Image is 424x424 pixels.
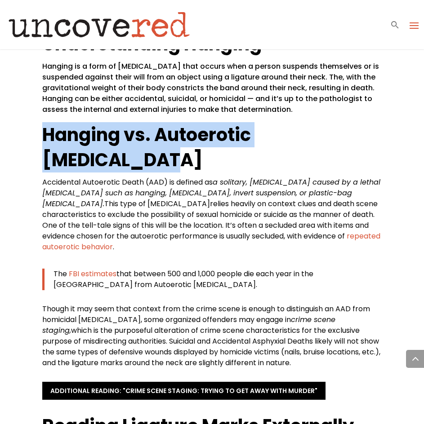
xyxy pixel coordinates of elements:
[42,304,370,325] span: Though it may seem that context from the crime scene is enough to distinguish an AAD from homicid...
[42,231,380,252] a: repeated autoerotic behavior
[42,122,251,172] strong: Hanging vs. Autoerotic [MEDICAL_DATA]
[42,177,380,209] span: a solitary, [MEDICAL_DATA] caused by a lethal [MEDICAL_DATA] such as hanging, [MEDICAL_DATA], inv...
[69,269,116,279] span: FBI estimates
[104,199,210,209] span: This type of [MEDICAL_DATA]
[54,269,67,279] span: The
[42,177,213,187] span: Accidental Autoerotic Death (AAD) is defined as
[113,242,114,252] span: .
[42,314,335,336] span: crime scene staging,
[42,199,378,241] span: relies heavily on context clues and death scene characteristics to exclude the possibility of sex...
[42,61,381,122] p: Hanging is a form of [MEDICAL_DATA] that occurs when a person suspends themselves or is suspended...
[67,269,116,279] a: FBI estimates
[42,382,326,400] a: Additional Reading: "Crime Scene Staging: Trying to Get Away with Murder"
[54,269,313,290] span: that between 500 and 1,000 people die each year in the [GEOGRAPHIC_DATA] from Autoerotic [MEDICAL...
[42,325,380,368] span: which is the purposeful alteration of crime scene characteristics for the exclusive purpose of mi...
